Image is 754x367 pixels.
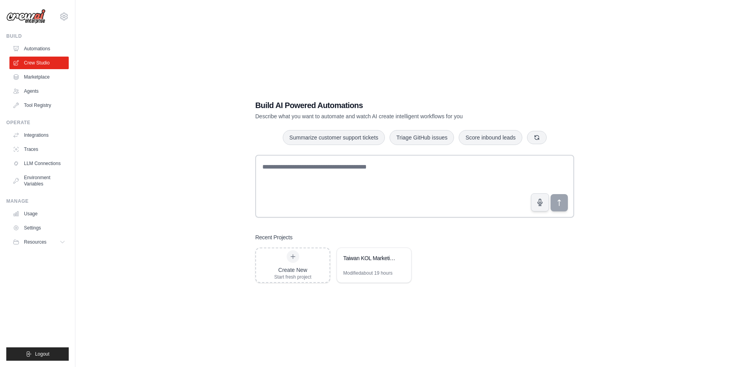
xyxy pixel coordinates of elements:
div: Build [6,33,69,39]
a: Usage [9,207,69,220]
div: Taiwan KOL Marketing Strategy Automation [343,254,397,262]
div: Start fresh project [274,274,311,280]
span: Logout [35,351,49,357]
div: Modified about 19 hours [343,270,392,276]
a: Agents [9,85,69,97]
a: Crew Studio [9,57,69,69]
button: Score inbound leads [459,130,522,145]
p: Describe what you want to automate and watch AI create intelligent workflows for you [255,112,519,120]
div: Operate [6,119,69,126]
button: Logout [6,347,69,361]
button: Get new suggestions [527,131,547,144]
button: Resources [9,236,69,248]
span: Resources [24,239,46,245]
a: Marketplace [9,71,69,83]
a: Environment Variables [9,171,69,190]
h1: Build AI Powered Automations [255,100,519,111]
a: LLM Connections [9,157,69,170]
a: Settings [9,222,69,234]
a: Traces [9,143,69,156]
a: Tool Registry [9,99,69,112]
button: Summarize customer support tickets [283,130,385,145]
button: Click to speak your automation idea [531,193,549,211]
img: Logo [6,9,46,24]
a: Automations [9,42,69,55]
h3: Recent Projects [255,233,293,241]
div: Manage [6,198,69,204]
div: Create New [274,266,311,274]
button: Triage GitHub issues [390,130,454,145]
a: Integrations [9,129,69,141]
